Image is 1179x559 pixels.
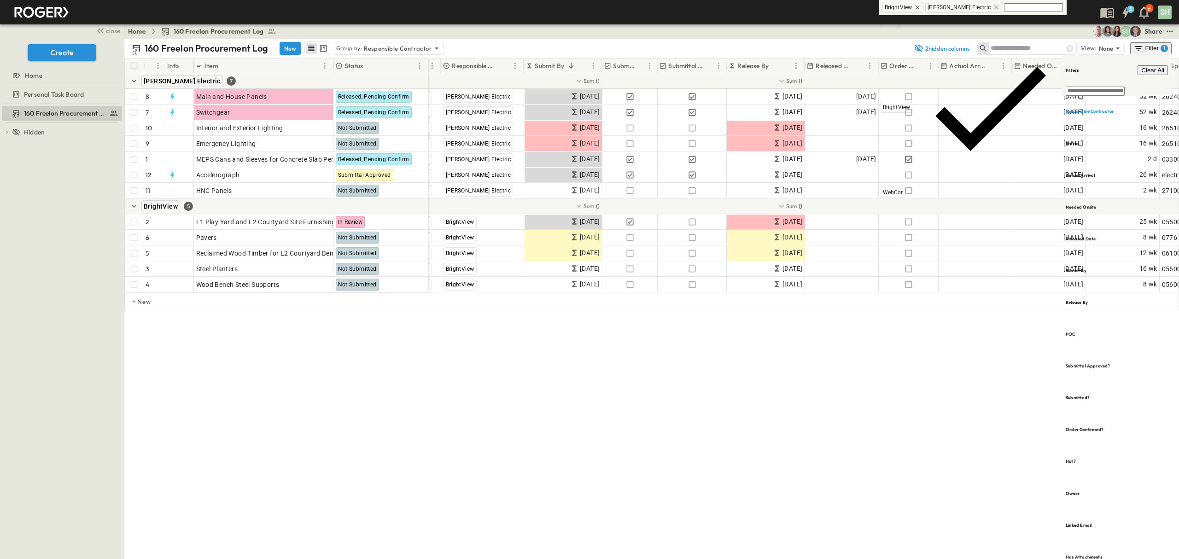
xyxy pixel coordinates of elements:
a: Home [2,69,120,82]
button: Menu [426,60,438,71]
span: HNC Panels [196,186,232,195]
span: Pavers [196,233,217,242]
span: Not Submitted [338,125,377,131]
span: 0 [596,202,600,211]
button: Menu [790,60,801,71]
div: table view [304,41,330,55]
span: BrightView [885,4,912,11]
span: [DATE] [580,185,600,196]
span: [DATE] [782,248,802,258]
span: 160 Freelon Procurement Log [174,27,264,36]
span: Interior and Exterior Lighting [196,123,283,133]
button: Sort [220,61,230,71]
span: [DATE] [782,216,802,227]
button: close [93,24,122,37]
span: Not Submitted [338,140,377,147]
p: Submitted? [613,61,635,70]
span: [DATE] [580,279,600,290]
button: 3 [1116,4,1135,21]
p: Responsible Contractor [452,61,497,70]
img: Jared Salin (jsalin@cahill-sf.com) [1130,26,1141,37]
span: [DATE] [580,122,600,133]
button: kanban view [317,43,329,54]
span: [DATE] [580,138,600,149]
button: SH [1157,5,1173,20]
button: Clear All [1138,65,1168,75]
span: [DATE] [782,169,802,180]
h6: Needed Onsite [1066,204,1096,210]
a: 160 Freelon Procurement Log [161,27,277,36]
span: [DATE] [856,91,876,102]
p: Submittal Approved? [668,61,704,70]
p: 1 [146,155,148,164]
button: Menu [644,60,655,71]
p: Sum [584,77,595,85]
span: [DATE] [782,91,802,102]
span: [DATE] [580,263,600,274]
h6: Linked Email [1066,522,1091,528]
p: 2 [146,217,149,227]
p: 8 [146,92,149,101]
h6: Order Confirmed? [1066,426,1103,432]
div: Info [166,58,194,73]
p: + New [132,297,138,306]
button: Sort [706,61,716,71]
span: [PERSON_NAME] Electric [446,172,511,178]
span: Steel Planters [196,264,238,274]
span: WebCor [883,189,903,196]
span: 0 [799,76,802,86]
p: View: [1081,43,1097,53]
span: Not Submitted [338,281,377,288]
span: [DATE] [856,154,876,164]
h6: Hot? [1066,458,1076,464]
span: Home [25,71,42,80]
div: Steven Habon (shabon@guzmangc.com) [1121,26,1132,37]
p: 5 [146,249,149,258]
span: Hidden [24,128,45,137]
span: Main and House Panels [196,92,267,101]
span: [DATE] [580,107,600,117]
span: [DATE] [580,216,600,227]
h6: Responsible Contractor [1066,108,1114,114]
button: Sort [365,61,375,71]
a: Personal Task Board [2,88,120,101]
p: Released Date [816,61,852,70]
span: [DATE] [856,107,876,117]
button: Sort [636,61,647,71]
button: Create [28,44,96,61]
div: Info [168,53,179,79]
span: BrightView [883,104,911,111]
span: Not Submitted [338,266,377,272]
span: [DATE] [782,122,802,133]
div: BrightView [881,32,1065,183]
span: Released, Pending Confirm [338,93,409,100]
div: 5 [184,202,193,211]
p: 10 [146,123,152,133]
h6: Submittal Approved? [1066,363,1110,369]
button: Menu [509,60,520,71]
h6: POC [1066,331,1075,337]
span: Reclaimed Wood Timber for L2 Courtyard Benches [196,249,348,258]
h6: Released Date [1066,236,1096,242]
h6: Actual Arrival [1066,172,1095,178]
button: Sort [499,61,509,71]
p: 160 Freelon Procurement Log [145,42,268,55]
button: Sort [566,61,576,71]
button: Sort [147,61,157,71]
span: Not Submitted [338,234,377,241]
p: 3 [146,264,149,274]
span: [DATE] [782,263,802,274]
h6: 3 [1129,6,1132,13]
span: [PERSON_NAME] Electric [446,125,511,131]
span: [DATE] [782,279,802,290]
span: [DATE] [580,91,600,102]
button: New [280,42,301,55]
p: Item [205,61,218,70]
h6: Status [1066,140,1079,146]
p: Release By [737,61,769,70]
p: 7 [146,108,149,117]
button: Menu [319,60,330,71]
a: 160 Freelon Procurement Log [2,107,120,120]
h6: 1 [1163,45,1165,52]
span: BrightView [446,219,474,225]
